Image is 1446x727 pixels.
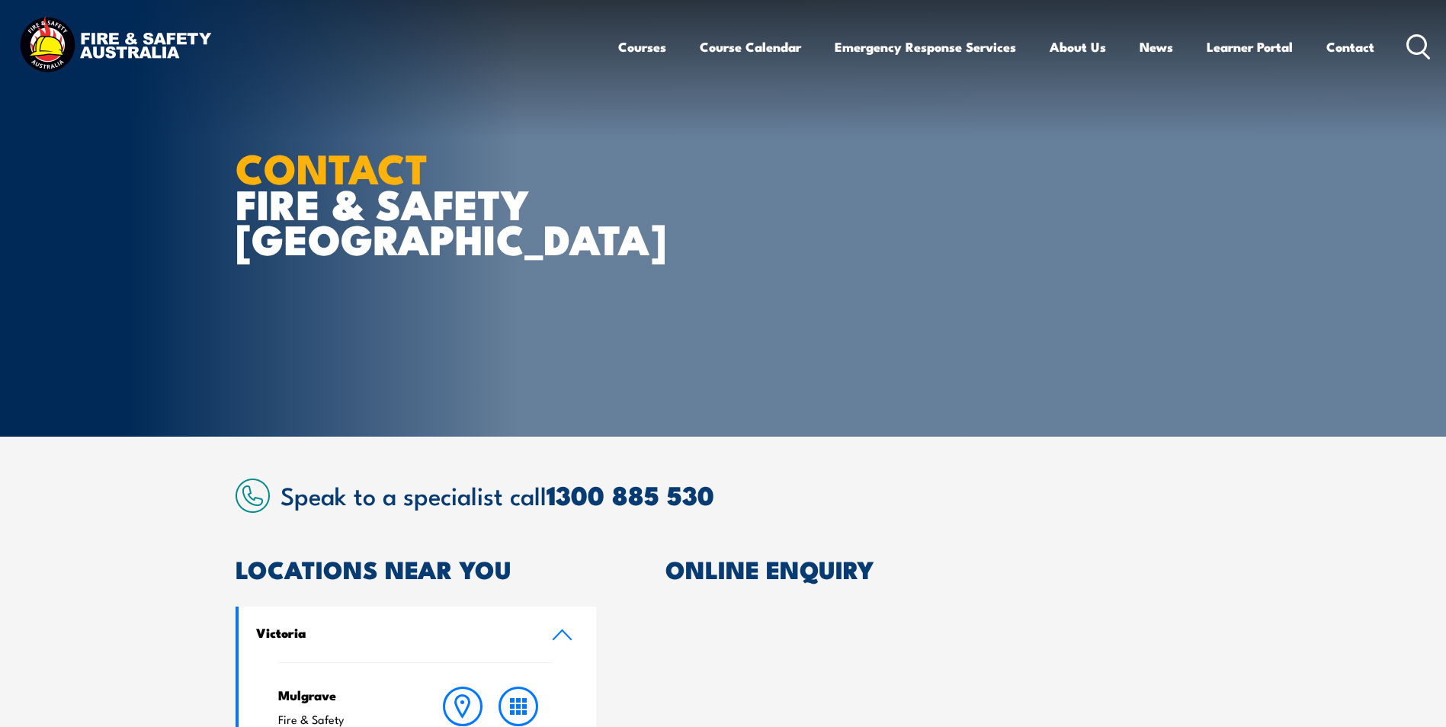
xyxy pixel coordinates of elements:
strong: CONTACT [236,135,428,198]
a: News [1140,27,1173,67]
a: Courses [618,27,666,67]
h2: LOCATIONS NEAR YOU [236,558,597,579]
h4: Victoria [256,624,529,641]
h4: Mulgrave [278,687,406,703]
a: Course Calendar [700,27,801,67]
a: 1300 885 530 [547,474,714,514]
a: Emergency Response Services [835,27,1016,67]
a: Victoria [239,607,597,662]
a: Contact [1326,27,1374,67]
h2: ONLINE ENQUIRY [665,558,1211,579]
a: Learner Portal [1207,27,1293,67]
a: About Us [1050,27,1106,67]
h2: Speak to a specialist call [281,481,1211,508]
h1: FIRE & SAFETY [GEOGRAPHIC_DATA] [236,149,612,256]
